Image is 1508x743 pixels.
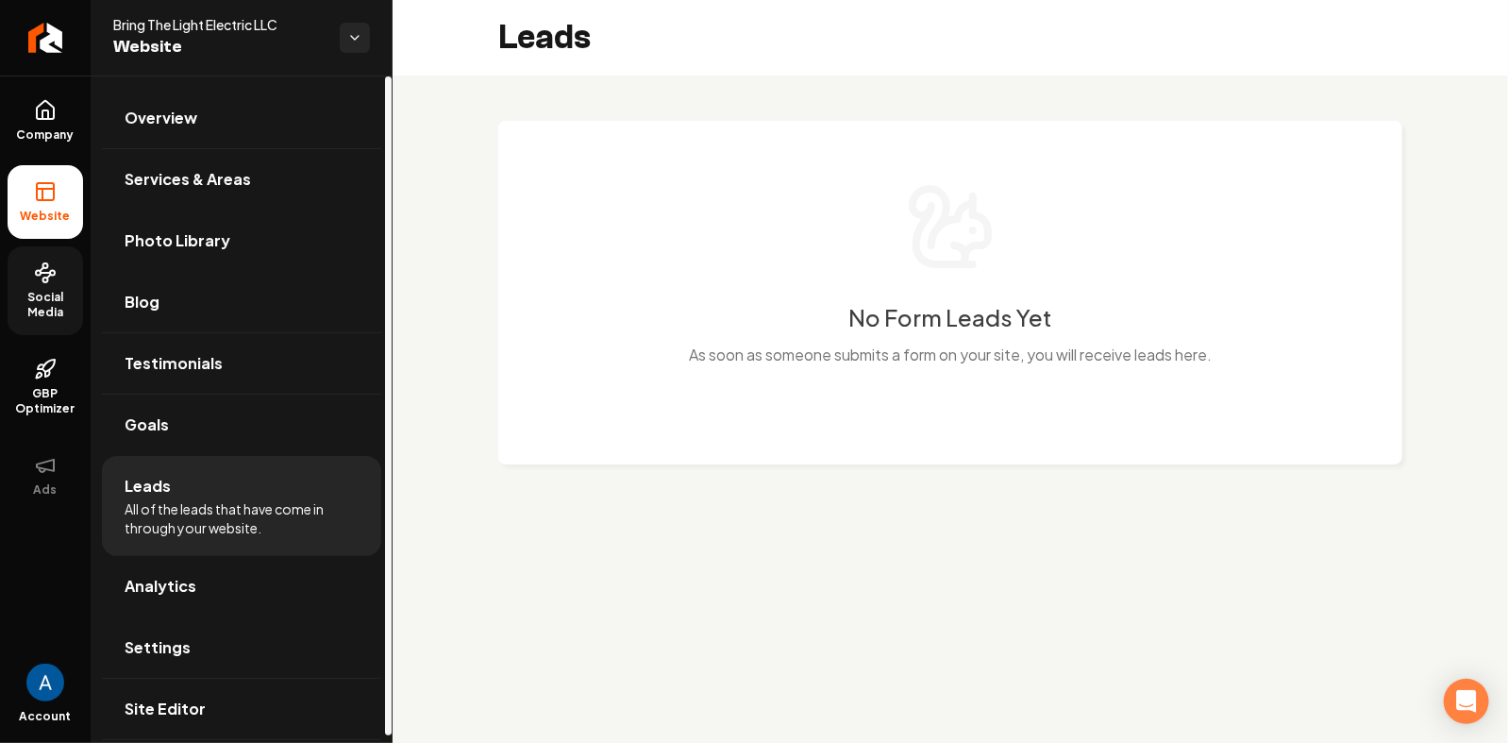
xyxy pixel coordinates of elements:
[8,290,83,320] span: Social Media
[125,475,171,498] span: Leads
[28,23,63,53] img: Rebolt Logo
[125,575,196,598] span: Analytics
[125,107,197,129] span: Overview
[26,482,65,498] span: Ads
[8,386,83,416] span: GBP Optimizer
[102,395,381,455] a: Goals
[102,149,381,210] a: Services & Areas
[8,439,83,513] button: Ads
[102,88,381,148] a: Overview
[102,333,381,394] a: Testimonials
[125,291,159,313] span: Blog
[102,679,381,739] a: Site Editor
[8,343,83,431] a: GBP Optimizer
[102,211,381,271] a: Photo Library
[8,84,83,158] a: Company
[849,302,1052,332] h3: No Form Leads Yet
[102,617,381,678] a: Settings
[125,636,191,659] span: Settings
[498,19,591,57] h2: Leads
[1444,679,1489,724] div: Open Intercom Messenger
[9,127,82,143] span: Company
[8,246,83,335] a: Social Media
[125,499,359,537] span: All of the leads that have come in through your website.
[26,664,64,701] button: Open user button
[125,168,251,191] span: Services & Areas
[20,709,72,724] span: Account
[102,556,381,616] a: Analytics
[26,664,64,701] img: Andrew Magana
[13,209,78,224] span: Website
[102,272,381,332] a: Blog
[125,229,230,252] span: Photo Library
[125,414,169,436] span: Goals
[125,352,223,375] span: Testimonials
[125,698,206,720] span: Site Editor
[113,34,325,60] span: Website
[113,15,325,34] span: Bring The Light Electric LLC
[689,344,1212,366] p: As soon as someone submits a form on your site, you will receive leads here.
